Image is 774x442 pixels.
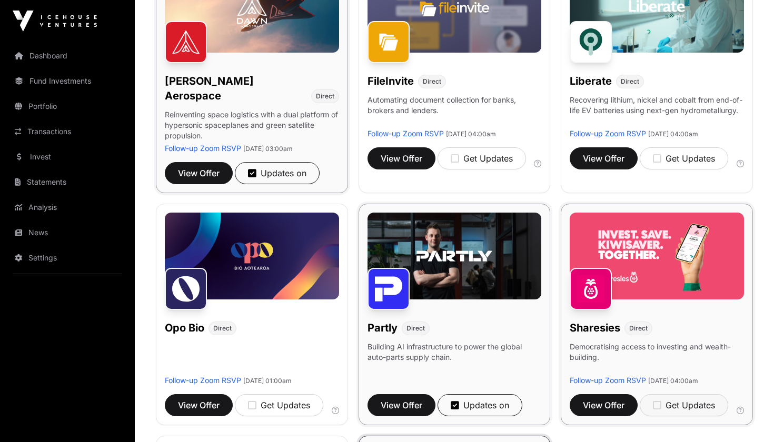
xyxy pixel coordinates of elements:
[8,170,126,194] a: Statements
[368,74,414,88] h1: FileInvite
[368,268,410,310] img: Partly
[368,341,542,375] p: Building AI infrastructure to power the global auto-parts supply chain.
[235,162,320,184] button: Updates on
[165,320,204,335] h1: Opo Bio
[165,268,207,310] img: Opo Bio
[165,109,339,143] p: Reinventing space logistics with a dual platform of hypersonic spaceplanes and green satellite pr...
[648,130,698,138] span: [DATE] 04:00am
[8,246,126,269] a: Settings
[368,147,435,169] button: View Offer
[570,129,646,138] a: Follow-up Zoom RSVP
[438,147,526,169] button: Get Updates
[368,129,444,138] a: Follow-up Zoom RSVP
[165,213,339,299] img: Opo-Bio-Banner.jpg
[583,152,624,165] span: View Offer
[570,21,612,63] img: Liberate
[8,69,126,93] a: Fund Investments
[248,167,306,179] div: Updates on
[213,324,232,333] span: Direct
[570,394,638,416] button: View Offer
[165,376,241,385] a: Follow-up Zoom RSVP
[165,162,233,184] button: View Offer
[570,268,612,310] img: Sharesies
[8,196,126,219] a: Analysis
[165,21,207,63] img: Dawn Aerospace
[570,147,638,169] button: View Offer
[368,320,398,335] h1: Partly
[406,324,425,333] span: Direct
[621,77,639,86] span: Direct
[570,341,744,375] p: Democratising access to investing and wealth-building.
[368,394,435,416] button: View Offer
[423,77,441,86] span: Direct
[8,120,126,143] a: Transactions
[640,147,728,169] button: Get Updates
[570,74,612,88] h1: Liberate
[653,399,715,411] div: Get Updates
[438,394,522,416] button: Updates on
[721,391,774,442] iframe: Chat Widget
[583,399,624,411] span: View Offer
[368,213,542,299] img: Partly-Banner.jpg
[570,320,620,335] h1: Sharesies
[570,213,744,299] img: Sharesies-Banner.jpg
[648,377,698,385] span: [DATE] 04:00am
[8,221,126,244] a: News
[243,377,292,385] span: [DATE] 01:00am
[451,152,513,165] div: Get Updates
[8,145,126,168] a: Invest
[165,144,241,153] a: Follow-up Zoom RSVP
[316,92,334,101] span: Direct
[178,399,220,411] span: View Offer
[368,95,542,128] p: Automating document collection for banks, brokers and lenders.
[570,376,646,385] a: Follow-up Zoom RSVP
[446,130,496,138] span: [DATE] 04:00am
[653,152,715,165] div: Get Updates
[178,167,220,179] span: View Offer
[235,394,323,416] button: Get Updates
[248,399,310,411] div: Get Updates
[381,399,422,411] span: View Offer
[165,74,307,103] h1: [PERSON_NAME] Aerospace
[8,44,126,67] a: Dashboard
[451,399,509,411] div: Updates on
[165,394,233,416] button: View Offer
[368,21,410,63] img: FileInvite
[381,152,422,165] span: View Offer
[8,95,126,118] a: Portfolio
[570,95,744,128] p: Recovering lithium, nickel and cobalt from end-of-life EV batteries using next-gen hydrometallurgy.
[243,145,293,153] span: [DATE] 03:00am
[629,324,648,333] span: Direct
[640,394,728,416] button: Get Updates
[13,11,97,32] img: Icehouse Ventures Logo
